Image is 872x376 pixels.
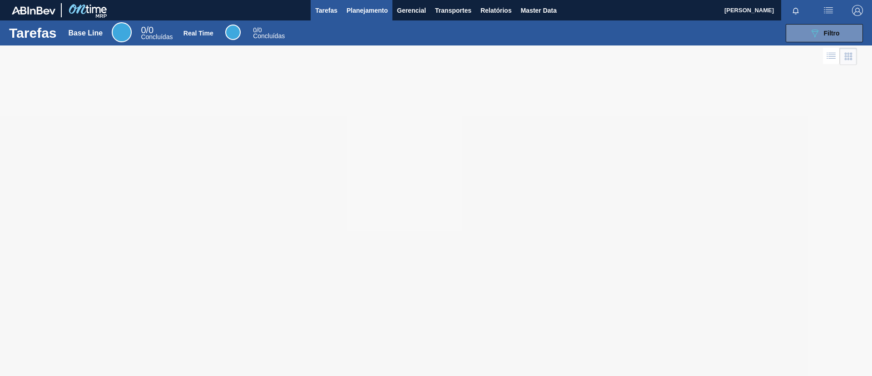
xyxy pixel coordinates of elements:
[253,26,257,34] span: 0
[141,33,173,40] span: Concluídas
[781,4,810,17] button: Notificações
[852,5,863,16] img: Logout
[435,5,471,16] span: Transportes
[347,5,388,16] span: Planejamento
[69,29,103,37] div: Base Line
[786,24,863,42] button: Filtro
[253,32,285,40] span: Concluídas
[397,5,426,16] span: Gerencial
[12,6,55,15] img: TNhmsLtSVTkK8tSr43FrP2fwEKptu5GPRR3wAAAABJRU5ErkJggg==
[141,25,146,35] span: 0
[520,5,556,16] span: Master Data
[112,22,132,42] div: Base Line
[824,30,840,37] span: Filtro
[9,28,57,38] h1: Tarefas
[823,5,834,16] img: userActions
[225,25,241,40] div: Real Time
[183,30,213,37] div: Real Time
[253,26,262,34] span: / 0
[315,5,337,16] span: Tarefas
[141,25,154,35] span: / 0
[141,26,173,40] div: Base Line
[481,5,511,16] span: Relatórios
[253,27,285,39] div: Real Time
